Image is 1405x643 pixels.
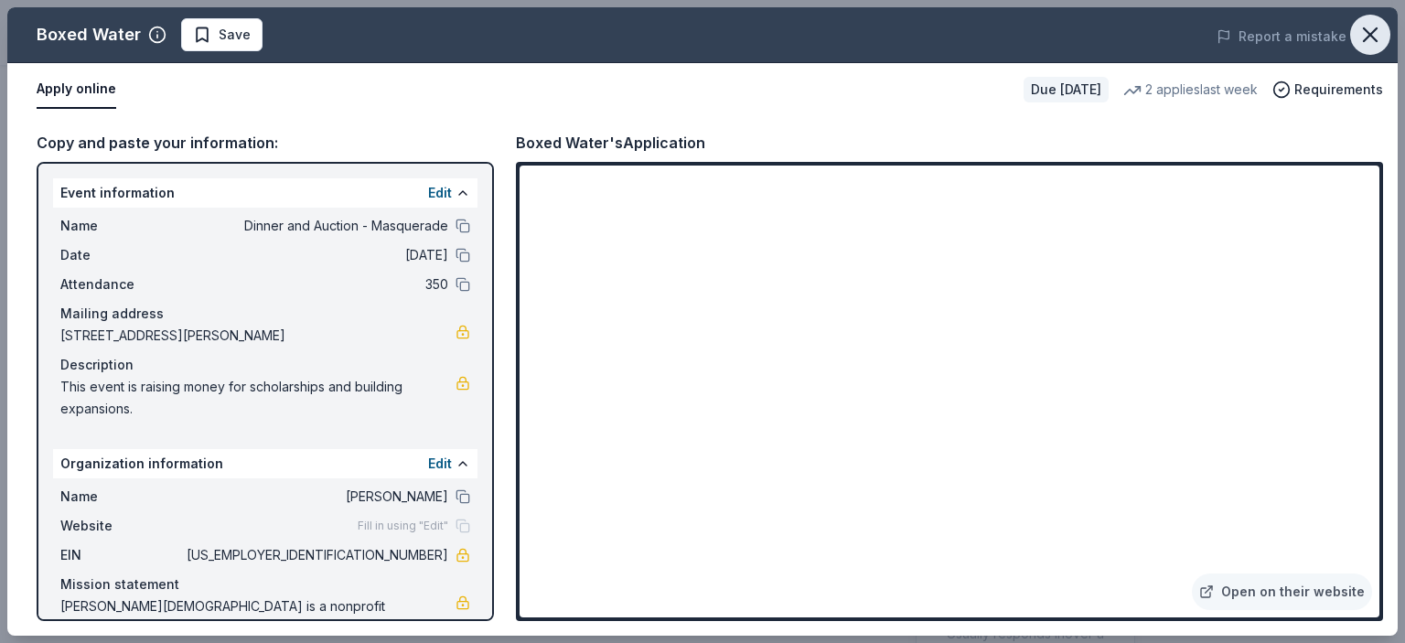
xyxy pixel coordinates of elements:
span: Name [60,486,183,508]
span: Dinner and Auction - Masquerade [183,215,448,237]
span: [US_EMPLOYER_IDENTIFICATION_NUMBER] [183,544,448,566]
span: Date [60,244,183,266]
span: Fill in using "Edit" [358,519,448,533]
span: [PERSON_NAME] [183,486,448,508]
div: Copy and paste your information: [37,131,494,155]
button: Edit [428,453,452,475]
button: Report a mistake [1217,26,1346,48]
span: Save [219,24,251,46]
div: Mailing address [60,303,470,325]
div: Boxed Water [37,20,141,49]
div: Mission statement [60,573,470,595]
span: Attendance [60,273,183,295]
span: Website [60,515,183,537]
a: Open on their website [1192,573,1372,610]
span: 350 [183,273,448,295]
button: Save [181,18,263,51]
span: Name [60,215,183,237]
span: [DATE] [183,244,448,266]
div: 2 applies last week [1123,79,1258,101]
button: Apply online [37,70,116,109]
button: Edit [428,182,452,204]
span: [STREET_ADDRESS][PERSON_NAME] [60,325,456,347]
div: Due [DATE] [1024,77,1109,102]
div: Organization information [53,449,477,478]
span: This event is raising money for scholarships and building expansions. [60,376,456,420]
div: Description [60,354,470,376]
span: EIN [60,544,183,566]
span: Requirements [1294,79,1383,101]
button: Requirements [1272,79,1383,101]
div: Event information [53,178,477,208]
div: Boxed Water's Application [516,131,705,155]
